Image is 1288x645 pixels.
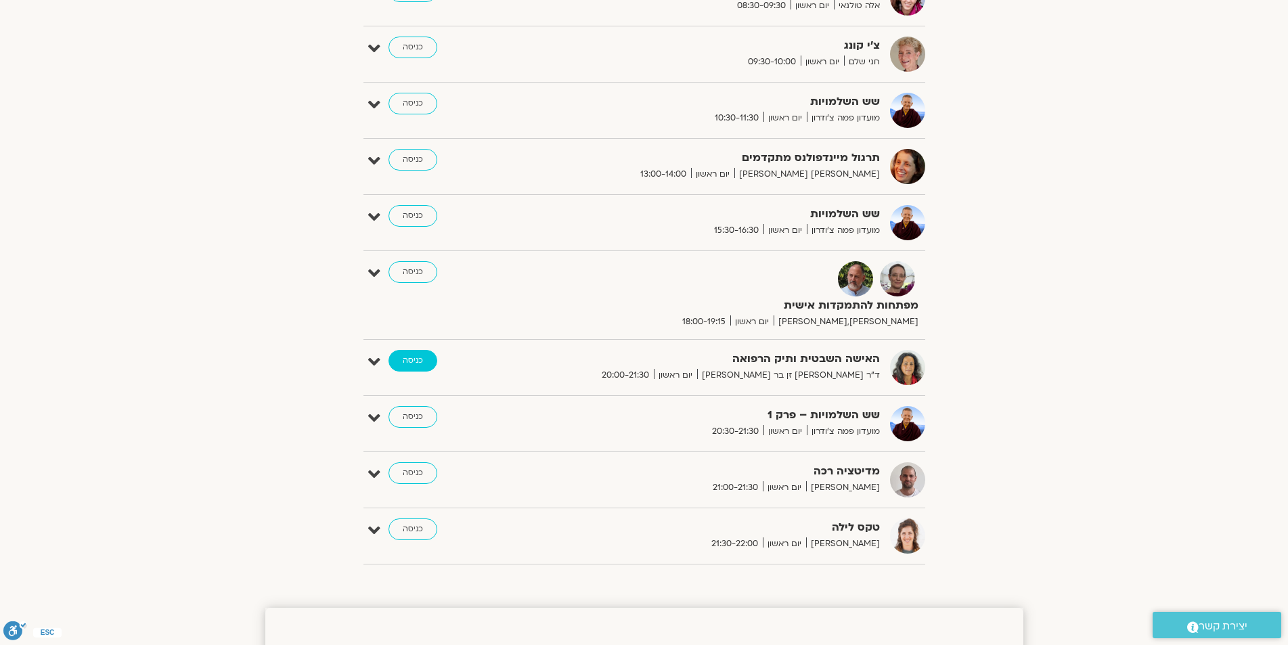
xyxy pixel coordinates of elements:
[806,481,880,495] span: [PERSON_NAME]
[1153,612,1281,638] a: יצירת קשר
[388,205,437,227] a: כניסה
[548,93,880,111] strong: שש השלמויות
[1199,617,1247,636] span: יצירת קשר
[548,37,880,55] strong: צ'י קונג
[763,424,807,439] span: יום ראשון
[388,261,437,283] a: כניסה
[678,315,730,329] span: 18:00-19:15
[587,296,918,315] strong: מפתחות להתמקדות אישית
[709,223,763,238] span: 15:30-16:30
[807,111,880,125] span: מועדון פמה צ'ודרון
[807,424,880,439] span: מועדון פמה צ'ודרון
[763,537,806,551] span: יום ראשון
[388,406,437,428] a: כניסה
[763,223,807,238] span: יום ראשון
[708,481,763,495] span: 21:00-21:30
[774,315,918,329] span: [PERSON_NAME],[PERSON_NAME]
[388,462,437,484] a: כניסה
[548,350,880,368] strong: האישה השבטית ותיק הרפואה
[548,518,880,537] strong: טקס לילה
[743,55,801,69] span: 09:30-10:00
[691,167,734,181] span: יום ראשון
[697,368,880,382] span: ד״ר [PERSON_NAME] זן בר [PERSON_NAME]
[806,537,880,551] span: [PERSON_NAME]
[763,111,807,125] span: יום ראשון
[654,368,697,382] span: יום ראשון
[730,315,774,329] span: יום ראשון
[388,149,437,171] a: כניסה
[763,481,806,495] span: יום ראשון
[707,424,763,439] span: 20:30-21:30
[844,55,880,69] span: חני שלם
[388,37,437,58] a: כניסה
[548,462,880,481] strong: מדיטציה רכה
[597,368,654,382] span: 20:00-21:30
[801,55,844,69] span: יום ראשון
[548,406,880,424] strong: שש השלמויות – פרק 1
[707,537,763,551] span: 21:30-22:00
[388,93,437,114] a: כניסה
[636,167,691,181] span: 13:00-14:00
[734,167,880,181] span: [PERSON_NAME] [PERSON_NAME]
[807,223,880,238] span: מועדון פמה צ'ודרון
[710,111,763,125] span: 10:30-11:30
[548,205,880,223] strong: שש השלמויות
[388,518,437,540] a: כניסה
[548,149,880,167] strong: תרגול מיינדפולנס מתקדמים
[388,350,437,372] a: כניסה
